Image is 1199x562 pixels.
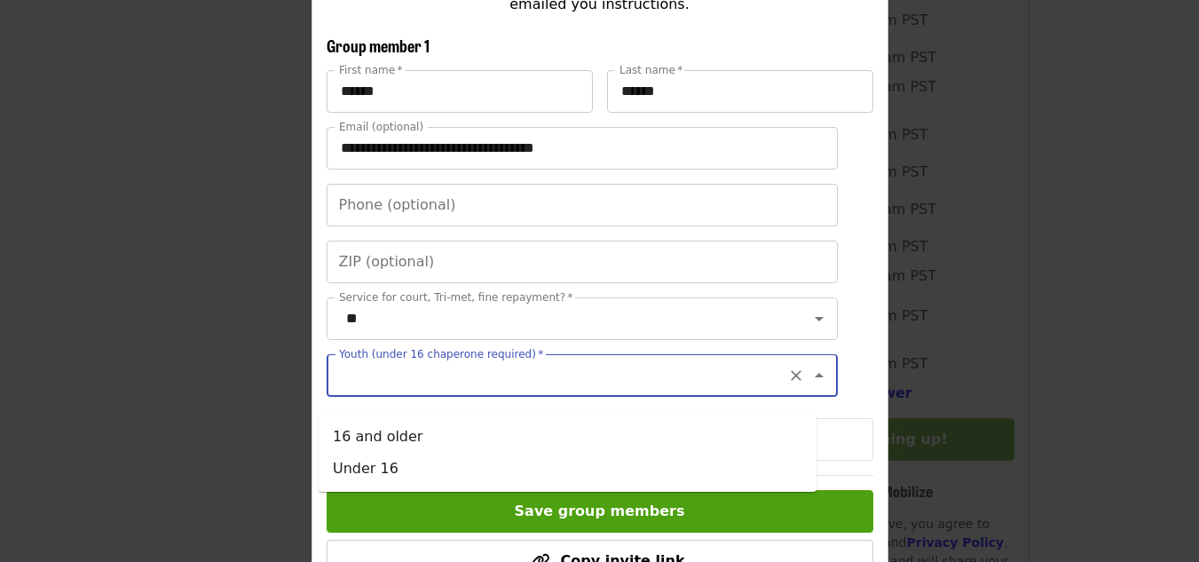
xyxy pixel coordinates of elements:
[515,503,685,519] span: Save group members
[339,122,423,132] label: Email (optional)
[619,65,682,75] label: Last name
[339,349,543,360] label: Youth (under 16 chaperone required)
[327,34,430,57] span: Group member 1
[339,292,573,303] label: Service for court, Tri-met, fine repayment?
[327,127,838,170] input: Email (optional)
[327,70,593,113] input: First name
[327,490,873,533] button: Save group members
[327,184,838,226] input: Phone (optional)
[807,363,832,388] button: Close
[784,363,809,388] button: Clear
[319,421,816,453] li: 16 and older
[807,306,832,331] button: Open
[319,453,816,485] li: Under 16
[607,70,873,113] input: Last name
[327,241,838,283] input: ZIP (optional)
[339,65,403,75] label: First name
